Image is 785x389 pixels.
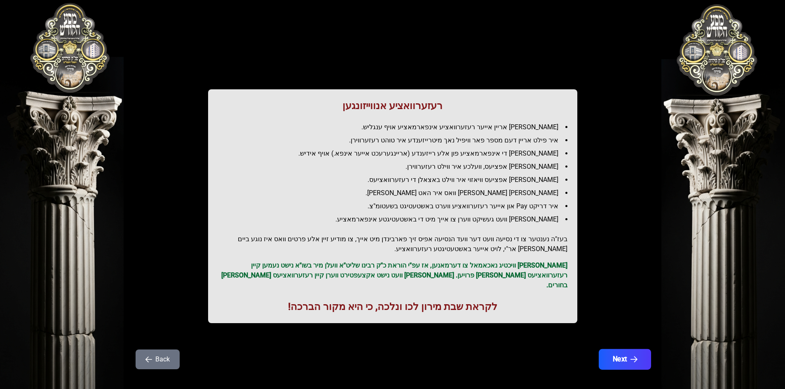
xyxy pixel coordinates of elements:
h1: לקראת שבת מירון לכו ונלכה, כי היא מקור הברכה! [218,300,567,313]
li: איר דריקט Pay און אייער רעזערוואציע ווערט באשטעטיגט בשעטומ"צ. [225,201,567,211]
button: Next [598,349,651,370]
button: Back [136,349,180,369]
li: [PERSON_NAME] אריין אייער רעזערוואציע אינפארמאציע אויף ענגליש. [225,122,567,132]
h2: בעז"ה נענטער צו די נסיעה וועט דער וועד הנסיעה אפיס זיך פארבינדן מיט אייך, צו מודיע זיין אלע פרטים... [218,234,567,254]
li: [PERSON_NAME] אפציעס, וועלכע איר ווילט רעזערווירן. [225,162,567,172]
li: איר פילט אריין דעם מספר פאר וויפיל נאך מיטרייזענדע איר טוהט רעזערווירן. [225,135,567,145]
li: [PERSON_NAME] אפציעס וויאזוי איר ווילט באצאלן די רעזערוואציעס. [225,175,567,185]
li: [PERSON_NAME] די אינפארמאציע פון אלע רייזענדע (אריינגערעכט אייער אינפא.) אויף אידיש. [225,149,567,158]
li: [PERSON_NAME] [PERSON_NAME] וואס איר האט [PERSON_NAME]. [225,188,567,198]
h1: רעזערוואציע אנווייזונגען [218,99,567,112]
li: [PERSON_NAME] וועט געשיקט ווערן צו אייך מיט די באשטעטיגטע אינפארמאציע. [225,214,567,224]
p: [PERSON_NAME] וויכטיג נאכאמאל צו דערמאנען, אז עפ"י הוראת כ"ק רבינו שליט"א וועלן מיר בשו"א נישט נע... [218,261,567,290]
